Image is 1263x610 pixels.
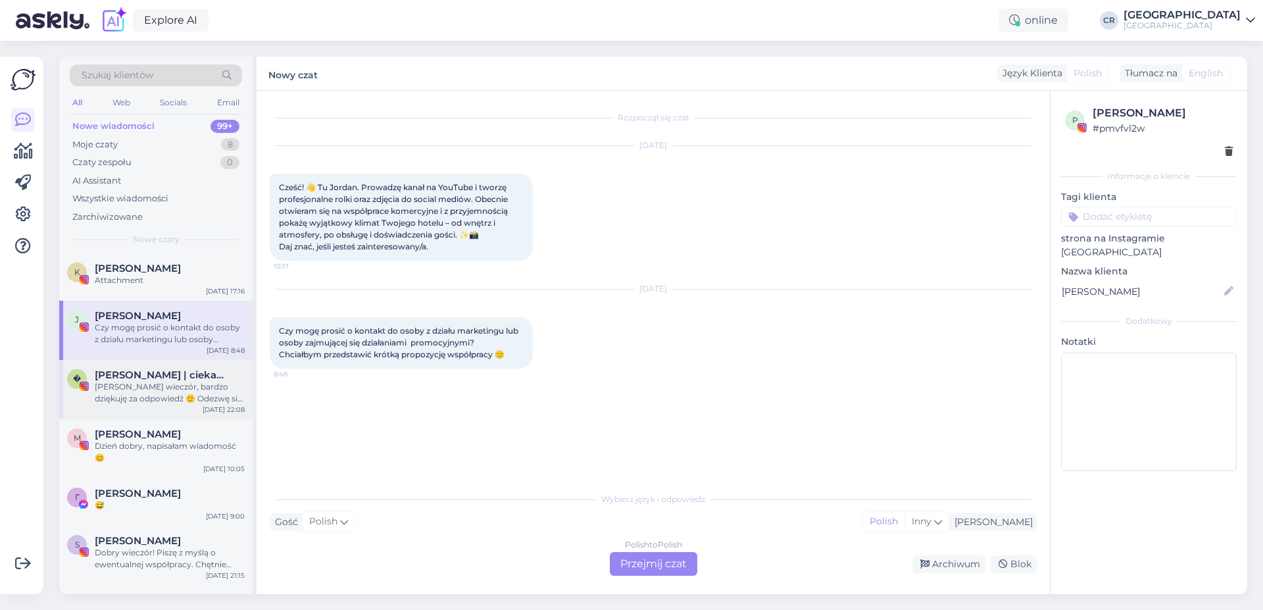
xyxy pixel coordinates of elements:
div: Informacje o kliencie [1061,170,1237,182]
div: [GEOGRAPHIC_DATA] [1124,10,1241,20]
div: [DATE] 17:16 [206,286,245,296]
div: [PERSON_NAME] [949,515,1033,529]
div: Tłumacz na [1120,66,1177,80]
div: Wybierz język i odpowiedz [270,494,1037,505]
div: 8 [221,138,239,151]
div: [DATE] 10:05 [203,464,245,474]
div: Rozpoczął się czat [270,112,1037,124]
span: Nowe czaty [133,234,180,245]
span: p [1072,115,1078,125]
input: Dodaj nazwę [1062,284,1222,299]
span: Г [75,492,80,502]
div: online [999,9,1068,32]
div: 0 [220,156,239,169]
span: 8:48 [274,369,323,379]
span: M [74,433,81,443]
span: Szukaj klientów [82,68,153,82]
div: Moje czaty [72,138,118,151]
p: [GEOGRAPHIC_DATA] [1061,245,1237,259]
div: Blok [991,555,1037,573]
span: Inny [912,515,931,527]
a: Explore AI [133,9,209,32]
div: Polish [863,512,904,532]
span: English [1189,66,1223,80]
div: [DATE] 9:00 [206,511,245,521]
p: Nazwa klienta [1061,265,1237,278]
div: Socials [157,94,189,111]
div: [PERSON_NAME] wieczór, bardzo dziękuję za odpowiedź 🙂 Odezwę się za jakiś czas na ten email jako ... [95,381,245,405]
div: [GEOGRAPHIC_DATA] [1124,20,1241,31]
span: Галина Попова [95,488,181,499]
span: Czy mogę prosić o kontakt do osoby z działu marketingu lub osoby zajmującej się działaniami promo... [279,326,520,359]
div: Czaty zespołu [72,156,132,169]
p: Notatki [1061,335,1237,349]
div: Web [110,94,133,111]
span: � [73,374,81,384]
div: [DATE] [270,140,1037,151]
div: [DATE] 21:15 [206,571,245,580]
div: Archiwum [912,555,985,573]
div: 99+ [210,120,239,133]
span: Jordan Koman [95,310,181,322]
span: Polish [309,515,337,529]
p: Tagi klienta [1061,190,1237,204]
div: [DATE] 8:48 [207,345,245,355]
div: AI Assistant [72,174,121,188]
img: explore-ai [100,7,128,34]
span: Cześć! 👋 Tu Jordan. Prowadzę kanał na YouTube i tworzę profesjonalne rolki oraz zdjęcia do social... [279,182,510,251]
div: Czy mogę prosić o kontakt do osoby z działu marketingu lub osoby zajmującej się działaniami promo... [95,322,245,345]
span: Katarzyna Gubała [95,263,181,274]
span: 10:17 [274,261,323,271]
div: [DATE] 22:08 [203,405,245,415]
div: Dodatkowy [1061,315,1237,327]
span: J [75,315,79,324]
div: All [70,94,85,111]
p: strona na Instagramie [1061,232,1237,245]
div: Nowe wiadomości [72,120,155,133]
div: 😅 [95,499,245,511]
div: # pmvfvl2w [1093,121,1233,136]
span: 𝐁𝐞𝐫𝐧𝐚𝐝𝐞𝐭𝐭𝐚 | ciekawe miejsca • hotele • podróżnicze porady [95,369,232,381]
div: [PERSON_NAME] [1093,105,1233,121]
a: [GEOGRAPHIC_DATA][GEOGRAPHIC_DATA] [1124,10,1255,31]
div: Attachment [95,274,245,286]
div: Email [214,94,242,111]
span: Polish [1074,66,1102,80]
label: Nowy czat [268,64,318,82]
span: S [75,540,80,549]
img: Askly Logo [11,67,36,92]
div: Przejmij czat [610,552,697,576]
span: Monika Kowalewska [95,428,181,440]
div: [DATE] [270,283,1037,295]
div: Zarchiwizowane [72,211,143,224]
div: Gość [270,515,298,529]
input: Dodać etykietę [1061,207,1237,226]
div: Dzień dobry, napisałam wiadomość 😊 [95,440,245,464]
span: Sylwia Tomczak [95,535,181,547]
div: CR [1100,11,1118,30]
span: K [74,267,80,277]
div: Dobry wieczór! Piszę z myślą o ewentualnej współpracy. Chętnie przygotuję materiały w ramach poby... [95,547,245,571]
div: Język Klienta [997,66,1062,80]
div: Wszystkie wiadomości [72,192,168,205]
div: Polish to Polish [625,539,682,551]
